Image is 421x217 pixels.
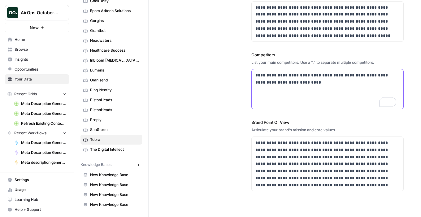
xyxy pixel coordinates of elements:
[80,55,142,65] a: InBloom [MEDICAL_DATA] Services
[11,119,69,128] a: Refresh Existing Content (1)
[80,190,142,200] a: New Knowledge Base
[80,200,142,210] a: New Knowledge Base
[80,115,142,125] a: Preply
[11,158,69,167] a: Meta description generator ([PERSON_NAME])
[90,87,139,93] span: Ping Identity
[15,197,66,202] span: Learning Hub
[5,175,69,185] a: Settings
[251,60,404,65] div: List your main competitors. Use a "," to separate multiple competitors.
[80,16,142,26] a: Gorgias
[5,205,69,215] button: Help + Support
[90,107,139,113] span: PistonHeads
[5,128,69,138] button: Recent Workflows
[90,77,139,83] span: Omnisend
[5,185,69,195] a: Usage
[21,121,66,126] span: Refresh Existing Content (1)
[5,195,69,205] a: Learning Hub
[11,138,69,148] a: Meta Description Generator ( [PERSON_NAME] )
[21,150,66,155] span: Meta Description Generator ([PERSON_NAME])
[90,18,139,24] span: Gorgias
[15,47,66,52] span: Browse
[80,145,142,154] a: The Digital Intellect
[90,38,139,43] span: Headwaters
[80,95,142,105] a: PistonHeads
[80,6,142,16] a: Epom Adtech Solutions
[21,101,66,106] span: Meta Description Generator ( [PERSON_NAME] ) Grid (1)
[80,162,111,167] span: Knowledge Bases
[5,45,69,54] a: Browse
[30,24,39,31] span: New
[21,140,66,145] span: Meta Description Generator ( [PERSON_NAME] )
[80,135,142,145] a: Tebra
[15,187,66,193] span: Usage
[90,172,139,178] span: New Knowledge Base
[5,89,69,99] button: Recent Grids
[90,97,139,103] span: PistonHeads
[15,177,66,183] span: Settings
[14,91,37,97] span: Recent Grids
[21,10,58,16] span: AirOps October Cohort
[90,137,139,142] span: Tebra
[14,130,46,136] span: Recent Workflows
[90,58,139,63] span: InBloom [MEDICAL_DATA] Services
[90,67,139,73] span: Lumens
[5,23,69,32] button: New
[15,37,66,42] span: Home
[15,76,66,82] span: Your Data
[80,36,142,46] a: Headwaters
[5,64,69,74] a: Opportunities
[21,160,66,165] span: Meta description generator ([PERSON_NAME])
[11,109,69,119] a: Meta Description Generator ( [PERSON_NAME] ) Grid
[80,105,142,115] a: PistonHeads
[15,57,66,62] span: Insights
[5,5,69,20] button: Workspace: AirOps October Cohort
[7,7,18,18] img: AirOps October Cohort Logo
[251,127,404,133] div: Articulate your brand's mission and core values.
[251,52,404,58] label: Competitors
[90,147,139,152] span: The Digital Intellect
[80,125,142,135] a: SaaStorm
[80,85,142,95] a: Ping Identity
[80,170,142,180] a: New Knowledge Base
[15,67,66,72] span: Opportunities
[5,74,69,84] a: Your Data
[90,48,139,53] span: Healthcare Success
[11,148,69,158] a: Meta Description Generator ([PERSON_NAME])
[80,180,142,190] a: New Knowledge Base
[90,182,139,188] span: New Knowledge Base
[80,26,142,36] a: Grantbot
[80,46,142,55] a: Healthcare Success
[11,99,69,109] a: Meta Description Generator ( [PERSON_NAME] ) Grid (1)
[90,202,139,207] span: New Knowledge Base
[21,111,66,116] span: Meta Description Generator ( [PERSON_NAME] ) Grid
[5,54,69,64] a: Insights
[90,28,139,33] span: Grantbot
[80,65,142,75] a: Lumens
[80,75,142,85] a: Omnisend
[90,127,139,132] span: SaaStorm
[90,192,139,197] span: New Knowledge Base
[5,35,69,45] a: Home
[15,207,66,212] span: Help + Support
[90,117,139,123] span: Preply
[90,8,139,14] span: Epom Adtech Solutions
[251,119,404,125] label: Brand Point Of View
[252,69,403,109] div: To enrich screen reader interactions, please activate Accessibility in Grammarly extension settings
